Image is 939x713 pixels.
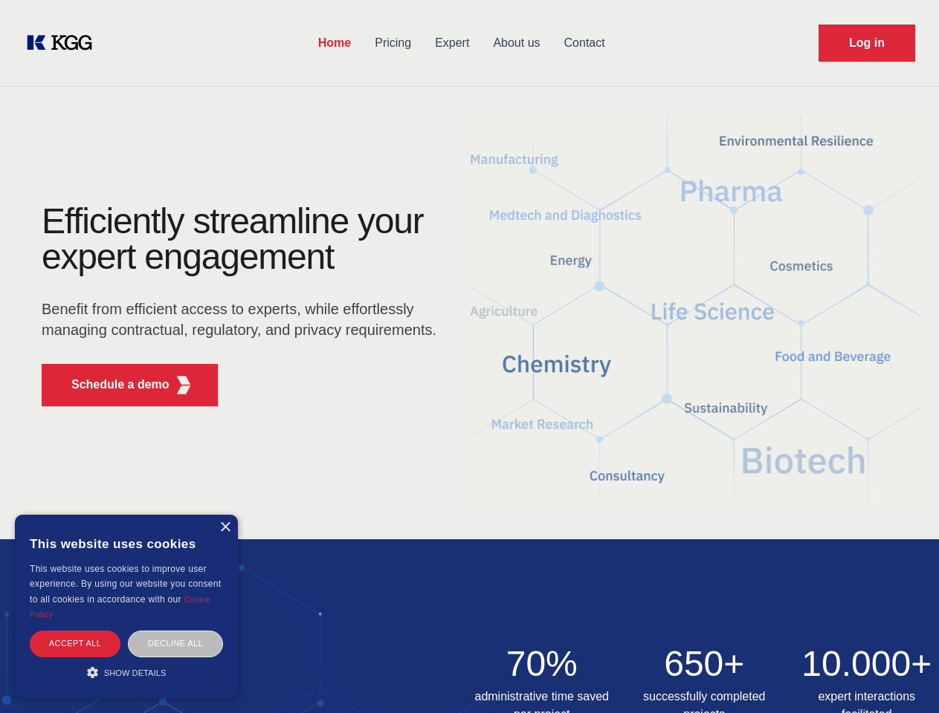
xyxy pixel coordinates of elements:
span: Show details [104,668,167,677]
a: About us [481,24,552,62]
a: Home [306,24,363,62]
div: Close [219,522,230,533]
a: KOL Knowledge Platform: Talk to Key External Experts (KEE) [24,31,104,55]
div: This website uses cookies [30,526,223,561]
div: Show details [30,665,223,680]
span: This website uses cookies to improve user experience. By using our website you consent to all coo... [30,564,221,605]
a: Request Demo [819,25,915,62]
h1: Efficiently streamline your expert engagement [42,204,446,275]
a: Expert [423,24,481,62]
h2: 70% [470,646,615,682]
button: Schedule a demoKGG Fifth Element RED [42,364,218,406]
iframe: Chat Widget [865,642,939,713]
a: Cookie Policy [30,595,211,619]
a: Contact [552,24,617,62]
p: Schedule a demo [71,376,170,394]
img: KGG Fifth Element RED [470,97,922,524]
div: Accept all [30,631,120,657]
h2: 650+ [632,646,777,682]
img: KGG Fifth Element RED [175,376,193,394]
a: Pricing [363,24,423,62]
p: Benefit from efficient access to experts, while effortlessly managing contractual, regulatory, an... [42,299,446,340]
div: Decline all [128,631,223,657]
